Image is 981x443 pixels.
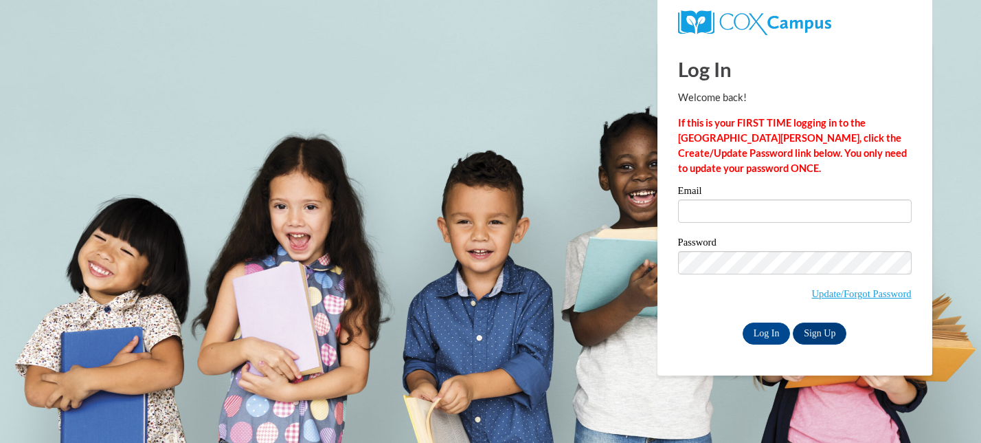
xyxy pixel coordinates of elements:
h1: Log In [678,55,912,83]
a: Sign Up [793,323,846,345]
label: Password [678,237,912,251]
a: COX Campus [678,16,831,28]
label: Email [678,186,912,199]
a: Update/Forgot Password [812,288,912,299]
img: COX Campus [678,10,831,35]
input: Log In [743,323,791,345]
strong: If this is your FIRST TIME logging in to the [GEOGRAPHIC_DATA][PERSON_NAME], click the Create/Upd... [678,117,907,174]
p: Welcome back! [678,90,912,105]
